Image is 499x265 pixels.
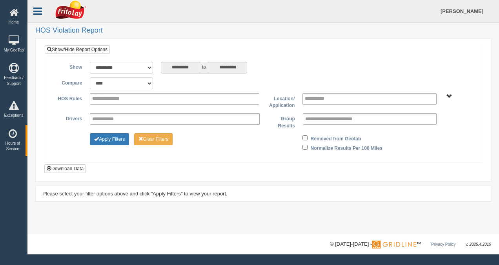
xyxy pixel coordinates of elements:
span: Please select your filter options above and click "Apply Filters" to view your report. [42,191,228,197]
label: Drivers [51,113,86,123]
span: v. 2025.4.2019 [466,242,491,247]
div: © [DATE]-[DATE] - ™ [330,240,491,248]
a: Show/Hide Report Options [45,45,110,54]
label: Compare [51,77,86,87]
label: Show [51,62,86,71]
span: to [200,62,208,74]
button: Change Filter Options [134,133,173,145]
button: Change Filter Options [90,133,129,145]
label: HOS Rules [51,93,86,103]
button: Download Data [44,164,86,173]
label: Normalize Results Per 100 Miles [311,143,382,152]
a: Privacy Policy [431,242,455,247]
label: Removed from Geotab [311,133,361,143]
label: Location/ Application [263,93,299,109]
label: Group Results [264,113,299,129]
img: Gridline [372,241,416,248]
